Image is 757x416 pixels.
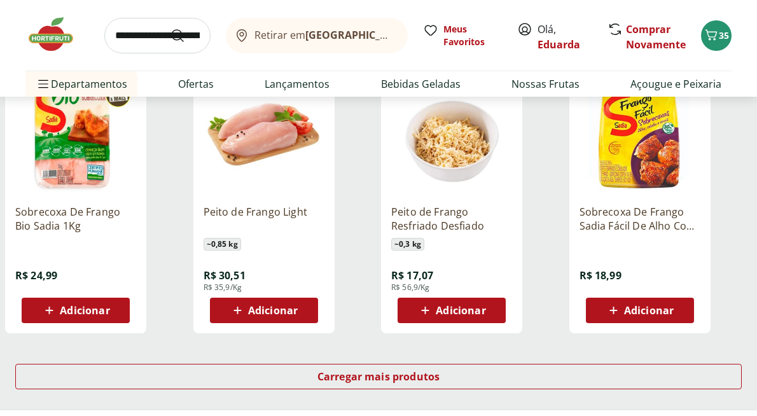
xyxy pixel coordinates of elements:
[580,205,700,233] a: Sobrecoxa De Frango Sadia Fácil De Alho Com Cebola Congelada 800G
[381,76,461,92] a: Bebidas Geladas
[15,268,57,282] span: R$ 24,99
[436,305,485,315] span: Adicionar
[538,22,594,52] span: Olá,
[22,298,130,323] button: Adicionar
[719,29,729,41] span: 35
[423,23,502,48] a: Meus Favoritos
[210,298,318,323] button: Adicionar
[391,205,512,233] a: Peito de Frango Resfriado Desfiado
[15,74,136,195] img: Sobrecoxa De Frango Bio Sadia 1Kg
[204,205,324,233] a: Peito de Frango Light
[580,74,700,195] img: Sobrecoxa De Frango Sadia Fácil De Alho Com Cebola Congelada 800G
[254,29,395,41] span: Retirar em
[391,282,430,293] span: R$ 56,9/Kg
[398,298,506,323] button: Adicionar
[104,18,211,53] input: search
[580,268,622,282] span: R$ 18,99
[701,20,732,51] button: Carrinho
[204,282,242,293] span: R$ 35,9/Kg
[25,15,89,53] img: Hortifruti
[630,76,721,92] a: Açougue e Peixaria
[60,305,109,315] span: Adicionar
[36,69,127,99] span: Departamentos
[170,28,200,43] button: Submit Search
[511,76,580,92] a: Nossas Frutas
[391,268,433,282] span: R$ 17,07
[317,371,440,382] span: Carregar mais produtos
[248,305,298,315] span: Adicionar
[391,74,512,195] img: Peito de Frango Resfriado Desfiado
[586,298,694,323] button: Adicionar
[15,205,136,233] a: Sobrecoxa De Frango Bio Sadia 1Kg
[305,28,520,42] b: [GEOGRAPHIC_DATA]/[GEOGRAPHIC_DATA]
[538,38,580,52] a: Eduarda
[624,305,674,315] span: Adicionar
[204,74,324,195] img: Peito de Frango Light
[15,364,742,394] a: Carregar mais produtos
[36,69,51,99] button: Menu
[443,23,502,48] span: Meus Favoritos
[626,22,686,52] a: Comprar Novamente
[204,268,246,282] span: R$ 30,51
[391,238,424,251] span: ~ 0,3 kg
[226,18,408,53] button: Retirar em[GEOGRAPHIC_DATA]/[GEOGRAPHIC_DATA]
[265,76,330,92] a: Lançamentos
[178,76,214,92] a: Ofertas
[204,238,241,251] span: ~ 0,85 kg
